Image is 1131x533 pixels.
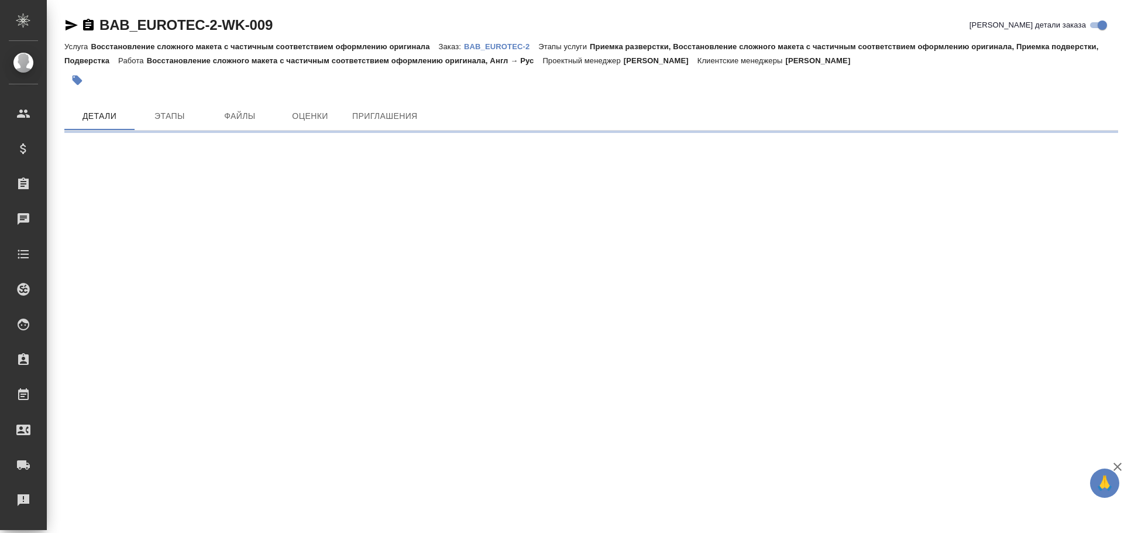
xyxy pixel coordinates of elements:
p: Этапы услуги [538,42,590,51]
p: Восстановление сложного макета с частичным соответствием оформлению оригинала, Англ → Рус [147,56,543,65]
span: Файлы [212,109,268,124]
span: Оценки [282,109,338,124]
p: Клиентские менеджеры [697,56,786,65]
button: Добавить тэг [64,67,90,93]
span: [PERSON_NAME] детали заказа [970,19,1086,31]
button: 🙏 [1090,469,1119,498]
p: Заказ: [439,42,464,51]
p: [PERSON_NAME] [624,56,697,65]
button: Скопировать ссылку для ЯМессенджера [64,18,78,32]
p: [PERSON_NAME] [785,56,859,65]
button: Скопировать ссылку [81,18,95,32]
a: BAB_EUROTEC-2-WK-009 [99,17,273,33]
p: Восстановление сложного макета с частичным соответствием оформлению оригинала [91,42,438,51]
p: Услуга [64,42,91,51]
p: BAB_EUROTEC-2 [464,42,538,51]
span: Приглашения [352,109,418,124]
span: 🙏 [1095,471,1115,496]
p: Проектный менеджер [542,56,623,65]
a: BAB_EUROTEC-2 [464,41,538,51]
span: Этапы [142,109,198,124]
p: Работа [118,56,147,65]
span: Детали [71,109,128,124]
